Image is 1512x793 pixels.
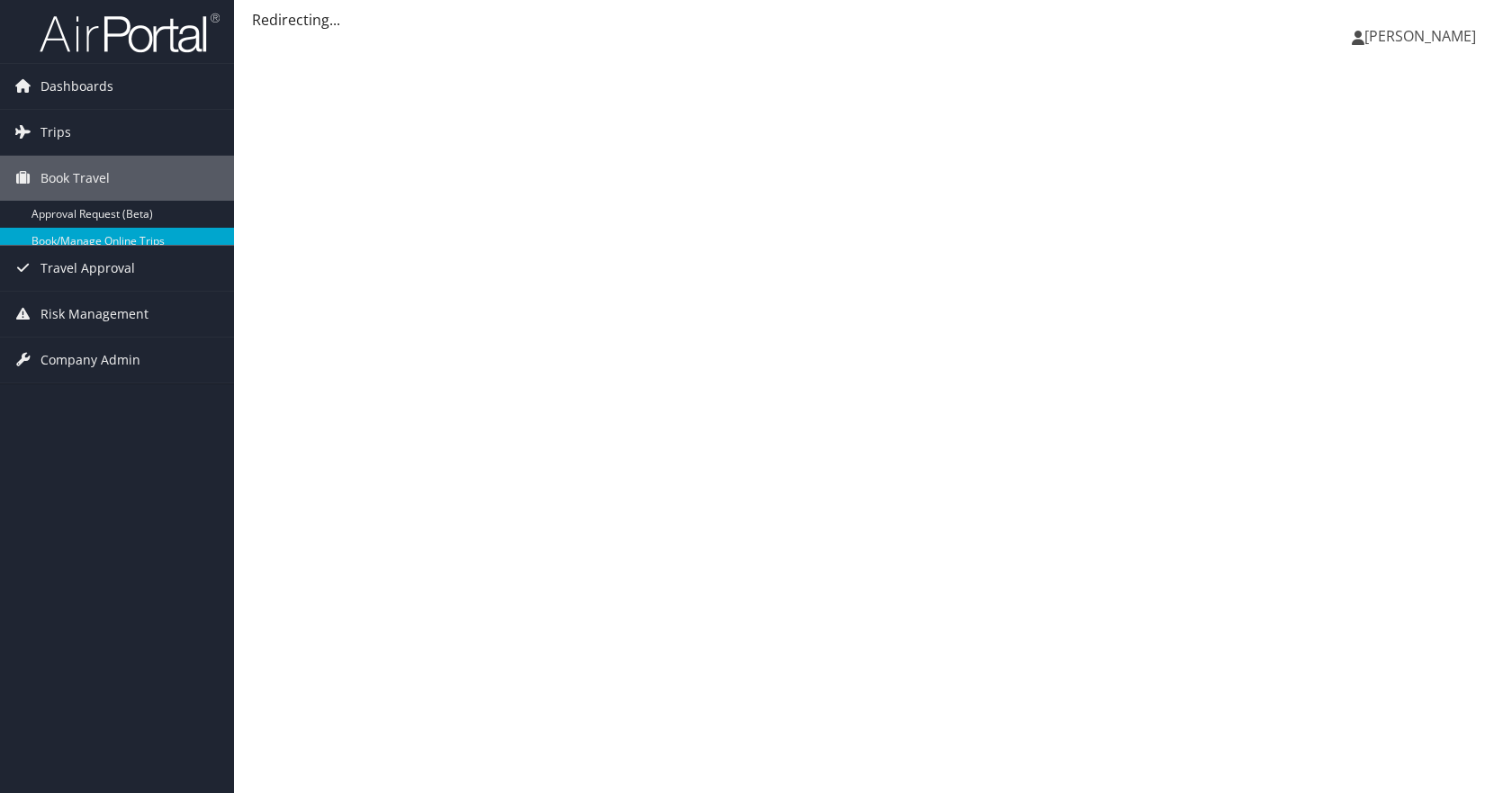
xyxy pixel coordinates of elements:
[252,9,1494,31] div: Redirecting...
[1364,26,1476,46] span: [PERSON_NAME]
[40,156,110,201] span: Book Travel
[40,338,140,383] span: Company Admin
[40,12,220,54] img: airportal-logo.png
[40,246,135,291] span: Travel Approval
[40,110,71,155] span: Trips
[40,64,113,109] span: Dashboards
[1352,9,1494,63] a: [PERSON_NAME]
[40,292,148,337] span: Risk Management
